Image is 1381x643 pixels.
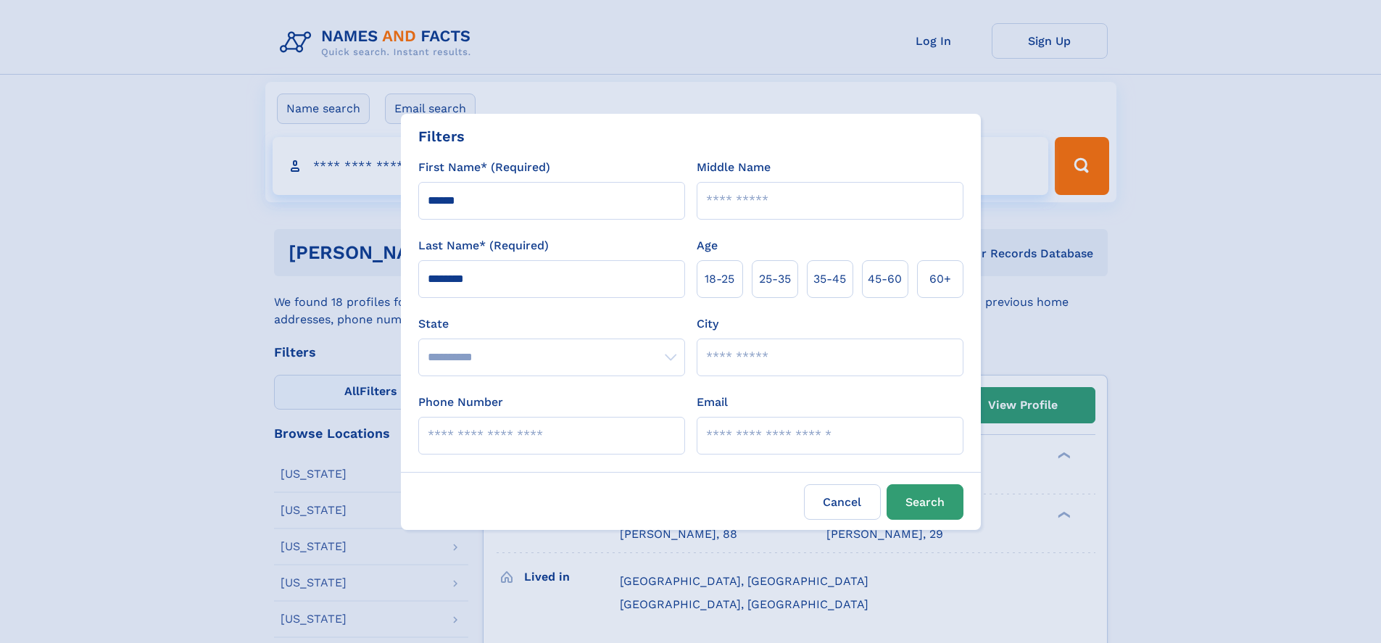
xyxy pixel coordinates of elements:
label: Email [697,394,728,411]
label: City [697,315,718,333]
label: First Name* (Required) [418,159,550,176]
span: 45‑60 [868,270,902,288]
label: State [418,315,685,333]
div: Filters [418,125,465,147]
label: Middle Name [697,159,771,176]
span: 35‑45 [813,270,846,288]
span: 60+ [929,270,951,288]
span: 25‑35 [759,270,791,288]
span: 18‑25 [705,270,734,288]
label: Cancel [804,484,881,520]
label: Age [697,237,718,254]
button: Search [887,484,963,520]
label: Last Name* (Required) [418,237,549,254]
label: Phone Number [418,394,503,411]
